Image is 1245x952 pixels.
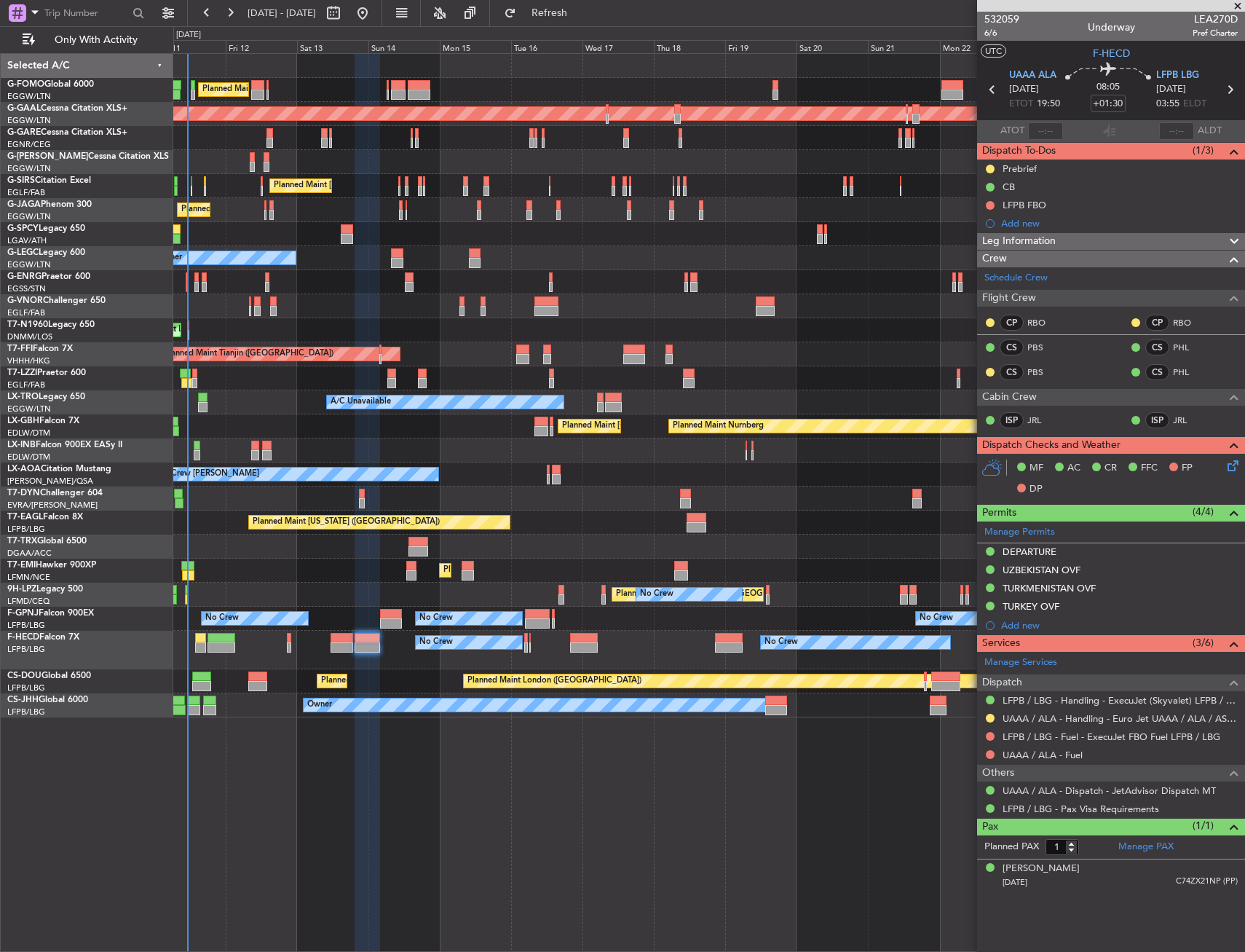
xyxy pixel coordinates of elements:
[368,40,440,53] div: Sun 14
[7,296,106,305] a: G-VNORChallenger 650
[253,511,440,533] div: Planned Maint [US_STATE] ([GEOGRAPHIC_DATA])
[1003,199,1046,211] div: LFPB FBO
[7,393,85,401] a: LX-TROLegacy 650
[1003,749,1083,761] a: UAAA / ALA - Fuel
[1193,818,1214,833] span: (1/1)
[1183,97,1206,111] span: ELDT
[1104,461,1117,476] span: CR
[7,707,45,717] a: LFPB/LBG
[7,393,39,401] span: LX-TRO
[7,537,87,546] a: T7-TRXGlobal 6500
[1003,564,1080,576] div: UZBEKISTAN OVF
[1193,635,1214,650] span: (3/6)
[7,369,37,377] span: T7-LZZI
[7,417,39,425] span: LX-GBH
[7,452,50,463] a: EDLW/DTM
[7,379,45,390] a: EGLF/FAB
[982,251,1007,267] span: Crew
[582,40,654,53] div: Wed 17
[7,585,36,594] span: 9H-LPZ
[321,670,550,692] div: Planned Maint [GEOGRAPHIC_DATA] ([GEOGRAPHIC_DATA])
[1029,482,1043,497] span: DP
[7,489,40,497] span: T7-DYN
[1096,80,1120,95] span: 08:05
[7,272,41,281] span: G-ENRG
[7,609,39,618] span: F-GPNJ
[1145,364,1169,380] div: CS
[1003,784,1216,797] a: UAAA / ALA - Dispatch - JetAdvisor Dispatch MT
[7,283,46,294] a: EGSS/STN
[7,537,37,546] span: T7-TRX
[7,104,127,113] a: G-GAALCessna Citation XLS+
[7,345,73,353] a: T7-FFIFalcon 7X
[519,8,580,18] span: Refresh
[1003,731,1220,743] a: LFPB / LBG - Fuel - ExecuJet FBO Fuel LFPB / LBG
[797,40,868,53] div: Sat 20
[38,35,154,45] span: Only With Activity
[248,7,316,20] span: [DATE] - [DATE]
[7,320,95,329] a: T7-N1960Legacy 650
[7,355,50,366] a: VHHH/HKG
[1001,619,1238,632] div: Add new
[7,224,85,233] a: G-SPCYLegacy 650
[7,139,51,150] a: EGNR/CEG
[1003,600,1059,613] div: TURKEY OVF
[982,505,1016,522] span: Permits
[1088,20,1135,35] div: Underway
[1028,122,1063,140] input: --:--
[1173,366,1206,379] a: PHL
[1003,712,1238,725] a: UAAA / ALA - Handling - Euro Jet UAAA / ALA / ASTER AVIATION SERVICES
[7,331,52,342] a: DNMM/LOS
[7,404,51,414] a: EGGW/LTN
[7,80,44,89] span: G-FOMO
[7,296,43,305] span: G-VNOR
[7,548,52,559] a: DGAA/ACC
[1198,124,1222,138] span: ALDT
[274,175,503,197] div: Planned Maint [GEOGRAPHIC_DATA] ([GEOGRAPHIC_DATA])
[984,271,1048,286] a: Schedule Crew
[1156,68,1199,83] span: LFPB LBG
[16,28,158,52] button: Only With Activity
[982,674,1022,691] span: Dispatch
[7,696,39,704] span: CS-JHH
[1145,412,1169,428] div: ISP
[307,694,332,716] div: Owner
[467,670,641,692] div: Planned Maint London ([GEOGRAPHIC_DATA])
[1182,461,1193,476] span: FP
[44,2,128,24] input: Trip Number
[984,12,1019,27] span: 532059
[982,389,1037,406] span: Cabin Crew
[7,128,41,137] span: G-GARE
[419,632,453,653] div: No Crew
[7,585,83,594] a: 9H-LPZLegacy 500
[7,633,39,642] span: F-HECD
[7,465,111,473] a: LX-AOACitation Mustang
[984,525,1055,540] a: Manage Permits
[764,632,798,653] div: No Crew
[7,609,94,618] a: F-GPNJFalcon 900EX
[7,163,51,174] a: EGGW/LTN
[1000,315,1024,331] div: CP
[1027,414,1060,427] a: JRL
[982,290,1036,307] span: Flight Crew
[331,391,391,413] div: A/C Unavailable
[7,620,45,631] a: LFPB/LBG
[205,607,239,629] div: No Crew
[7,672,41,680] span: CS-DOU
[7,465,41,473] span: LX-AOA
[1003,862,1080,876] div: [PERSON_NAME]
[7,672,91,680] a: CS-DOUGlobal 6500
[7,513,83,522] a: T7-EAGLFalcon 8X
[1093,46,1130,61] span: F-HECD
[984,656,1057,670] a: Manage Services
[920,607,953,629] div: No Crew
[673,415,764,437] div: Planned Maint Nurnberg
[154,40,225,53] div: Thu 11
[562,415,791,437] div: Planned Maint [GEOGRAPHIC_DATA] ([GEOGRAPHIC_DATA])
[1009,97,1033,111] span: ETOT
[7,152,88,161] span: G-[PERSON_NAME]
[1003,162,1037,175] div: Prebrief
[1118,840,1174,854] a: Manage PAX
[1029,461,1043,476] span: MF
[984,27,1019,39] span: 6/6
